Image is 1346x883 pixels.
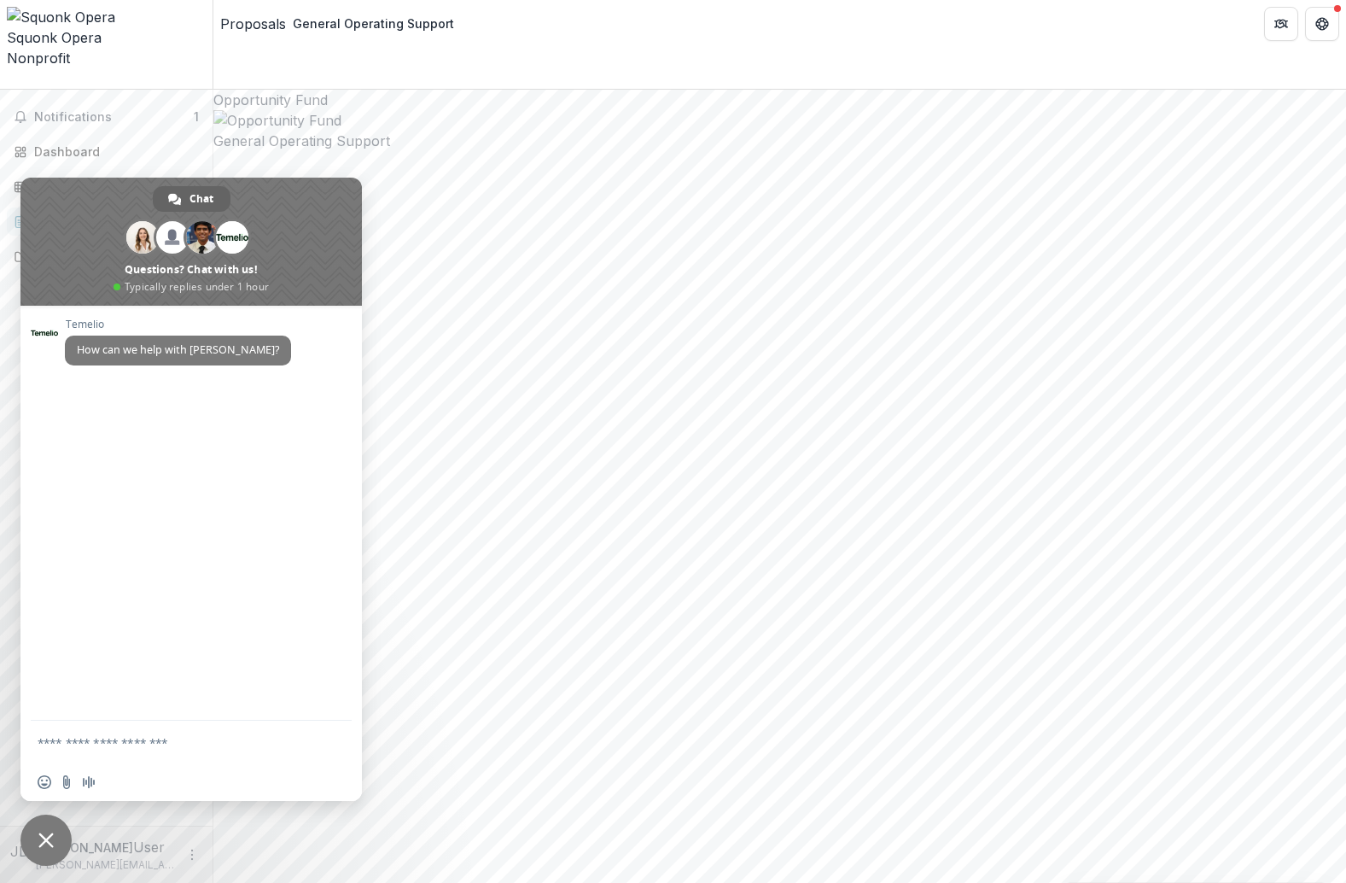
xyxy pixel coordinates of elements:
[7,50,70,67] span: Nonprofit
[7,208,206,236] a: Proposals
[7,7,206,27] img: Squonk Opera
[60,775,73,789] span: Send a file
[10,841,29,862] div: Jackie Dempsey
[213,110,1346,131] img: Opportunity Fund
[153,186,230,212] a: Chat
[189,186,213,212] span: Chat
[65,319,291,330] span: Temelio
[133,837,165,857] p: User
[213,90,1346,110] div: Opportunity Fund
[82,775,96,789] span: Audio message
[1264,7,1298,41] button: Partners
[293,15,454,32] div: General Operating Support
[7,103,206,131] button: Notifications1
[220,11,461,36] nav: breadcrumb
[77,342,279,357] span: How can we help with [PERSON_NAME]?
[36,857,175,873] p: [PERSON_NAME][EMAIL_ADDRESS][DOMAIN_NAME]
[36,839,133,857] p: [PERSON_NAME]
[182,845,202,865] button: More
[7,27,206,48] div: Squonk Opera
[20,815,72,866] a: Close chat
[34,143,192,161] div: Dashboard
[38,775,51,789] span: Insert an emoji
[1305,7,1339,41] button: Get Help
[7,243,206,271] a: Documents
[34,110,194,125] span: Notifications
[220,14,286,34] a: Proposals
[7,137,206,166] a: Dashboard
[38,721,311,763] textarea: Compose your message...
[7,173,206,201] a: Tasks
[194,109,199,124] span: 1
[213,131,1346,151] h2: General Operating Support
